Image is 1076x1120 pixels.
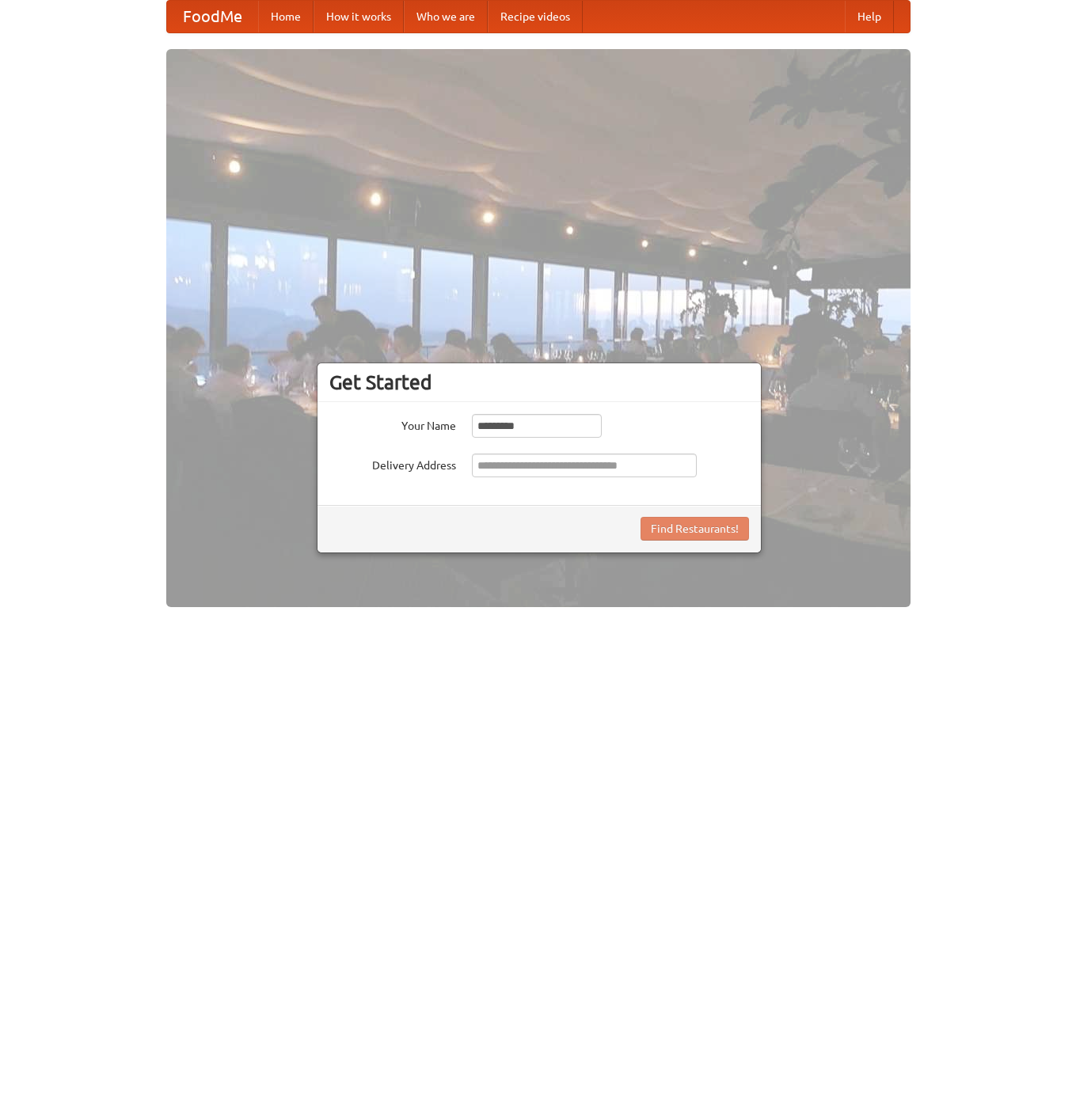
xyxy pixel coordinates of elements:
[329,370,749,394] h3: Get Started
[845,1,894,32] a: Help
[167,1,258,32] a: FoodMe
[314,1,404,32] a: How it works
[329,454,456,473] label: Delivery Address
[258,1,314,32] a: Home
[404,1,488,32] a: Who we are
[641,517,749,541] button: Find Restaurants!
[488,1,583,32] a: Recipe videos
[329,414,456,434] label: Your Name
